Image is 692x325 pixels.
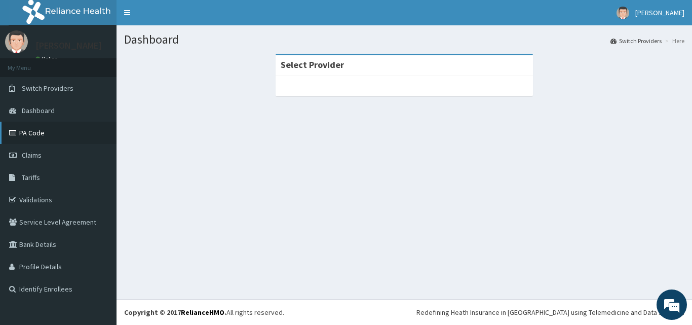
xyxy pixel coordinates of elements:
a: Switch Providers [610,37,662,45]
img: User Image [617,7,629,19]
img: d_794563401_company_1708531726252_794563401 [19,51,41,76]
span: [PERSON_NAME] [635,8,684,17]
footer: All rights reserved. [117,299,692,325]
p: [PERSON_NAME] [35,41,102,50]
a: RelianceHMO [181,308,224,317]
a: Online [35,55,60,62]
span: Claims [22,151,42,160]
div: Chat with us now [53,57,170,70]
span: Switch Providers [22,84,73,93]
div: Minimize live chat window [166,5,190,29]
div: Redefining Heath Insurance in [GEOGRAPHIC_DATA] using Telemedicine and Data Science! [416,307,684,317]
textarea: Type your message and hit 'Enter' [5,217,193,252]
strong: Select Provider [281,59,344,70]
span: We're online! [59,98,140,200]
strong: Copyright © 2017 . [124,308,226,317]
span: Tariffs [22,173,40,182]
span: Dashboard [22,106,55,115]
h1: Dashboard [124,33,684,46]
li: Here [663,37,684,45]
img: User Image [5,30,28,53]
